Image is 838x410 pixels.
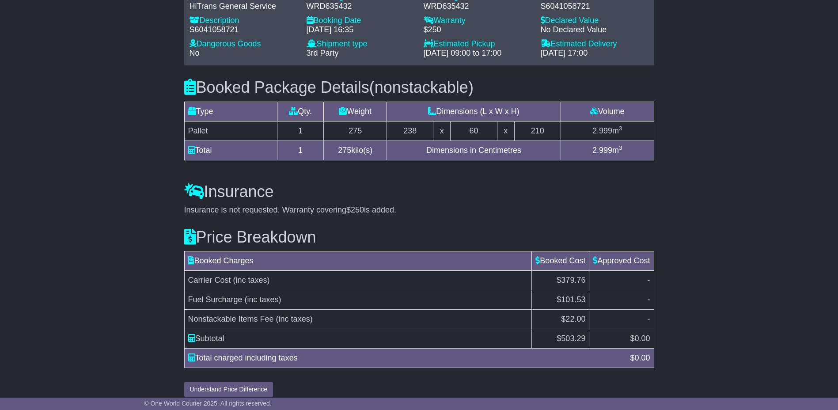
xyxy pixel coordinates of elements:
[626,352,654,364] div: $
[387,140,561,160] td: Dimensions in Centimetres
[190,49,200,57] span: No
[184,121,277,140] td: Pallet
[387,121,433,140] td: 238
[184,102,277,121] td: Type
[424,25,532,35] div: $250
[277,140,323,160] td: 1
[557,276,585,285] span: $379.76
[184,205,654,215] div: Insurance is not requested. Warranty covering is added.
[424,2,532,11] div: WRD635432
[184,140,277,160] td: Total
[648,315,650,323] span: -
[369,78,474,96] span: (nonstackable)
[561,315,585,323] span: $22.00
[184,183,654,201] h3: Insurance
[634,334,650,343] span: 0.00
[634,353,650,362] span: 0.00
[541,25,649,35] div: No Declared Value
[144,400,272,407] span: © One World Courier 2025. All rights reserved.
[190,25,298,35] div: S6041058721
[589,251,654,271] td: Approved Cost
[245,295,281,304] span: (inc taxes)
[424,39,532,49] div: Estimated Pickup
[346,205,364,214] span: $250
[541,16,649,26] div: Declared Value
[324,121,387,140] td: 275
[190,16,298,26] div: Description
[424,49,532,58] div: [DATE] 09:00 to 17:00
[184,352,626,364] div: Total charged including taxes
[277,102,323,121] td: Qty.
[184,228,654,246] h3: Price Breakdown
[307,2,415,11] div: WRD635432
[190,39,298,49] div: Dangerous Goods
[277,121,323,140] td: 1
[648,295,650,304] span: -
[433,121,451,140] td: x
[338,146,351,155] span: 275
[592,126,612,135] span: 2.999
[188,295,243,304] span: Fuel Surcharge
[532,329,589,349] td: $
[592,146,612,155] span: 2.999
[184,382,273,397] button: Understand Price Difference
[233,276,270,285] span: (inc taxes)
[557,295,585,304] span: $101.53
[532,251,589,271] td: Booked Cost
[324,140,387,160] td: kilo(s)
[184,79,654,96] h3: Booked Package Details
[589,329,654,349] td: $
[190,2,298,11] div: HiTrans General Service
[307,25,415,35] div: [DATE] 16:35
[561,121,654,140] td: m
[619,125,622,132] sup: 3
[561,334,585,343] span: 503.29
[561,102,654,121] td: Volume
[188,276,231,285] span: Carrier Cost
[184,251,532,271] td: Booked Charges
[276,315,313,323] span: (inc taxes)
[307,39,415,49] div: Shipment type
[387,102,561,121] td: Dimensions (L x W x H)
[561,140,654,160] td: m
[307,49,339,57] span: 3rd Party
[514,121,561,140] td: 210
[324,102,387,121] td: Weight
[497,121,514,140] td: x
[541,2,649,11] div: S6041058721
[541,49,649,58] div: [DATE] 17:00
[451,121,497,140] td: 60
[188,315,274,323] span: Nonstackable Items Fee
[184,329,532,349] td: Subtotal
[541,39,649,49] div: Estimated Delivery
[619,144,622,151] sup: 3
[648,276,650,285] span: -
[424,16,532,26] div: Warranty
[307,16,415,26] div: Booking Date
